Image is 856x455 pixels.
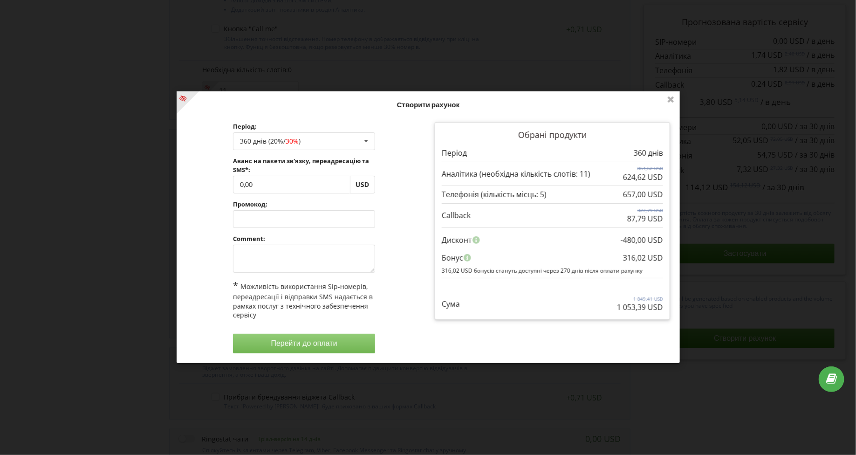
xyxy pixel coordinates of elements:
p: Телефонія (кількість місць: 5) [442,190,547,200]
p: Аналітика (необхідна кількість слотів: 11) [442,169,590,179]
s: 20% [270,137,283,146]
p: Період [442,148,467,159]
p: Обрані продукти [442,130,663,142]
div: 360 днів ( / ) [240,138,300,145]
p: 1 053,39 USD [617,303,663,313]
p: 864,62 USD [623,165,663,172]
p: 316,02 USD бонусів стануть доступні через 270 днів після оплати рахунку [442,267,663,275]
p: 327,79 USD [627,207,663,214]
p: 1 849,41 USD [617,296,663,302]
h4: Створити рахунок [186,100,670,109]
p: 360 днів [634,148,663,159]
label: Період: [233,123,375,131]
input: Enter sum [233,176,349,193]
label: Аванс на пакети зв'язку, переадресацію та SMS*: [233,157,375,174]
div: Бонус [442,249,663,267]
p: 657,00 USD [623,190,663,200]
p: Сума [442,299,460,310]
div: Дисконт [442,231,663,249]
div: 316,02 USD [623,249,663,267]
button: Перейти до оплати [233,334,375,353]
div: -480,00 USD [621,231,663,249]
label: Промокод: [233,200,375,208]
p: 87,79 USD [627,214,663,224]
label: Comment: [233,234,375,243]
div: Можливість використання Sip-номерів, переадресації і відправки SMS надається в рамках послуг з те... [233,279,375,320]
div: USD [349,176,375,193]
p: Callback [442,210,471,221]
span: 30% [285,137,298,146]
p: 624,62 USD [623,172,663,183]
